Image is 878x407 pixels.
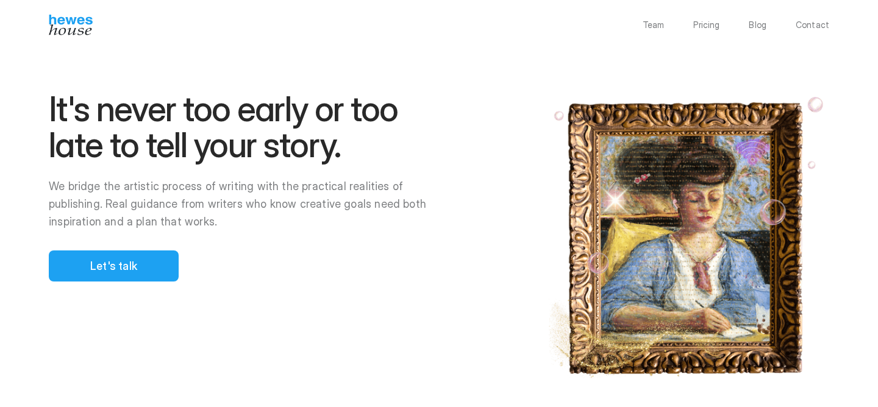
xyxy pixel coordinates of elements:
a: Pricing [693,21,719,29]
a: Team [643,21,665,29]
a: Contact [796,21,829,29]
a: Blog [749,21,766,29]
img: Hewes House’s book coach services offer creative writing courses, writing class to learn differen... [49,15,93,35]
